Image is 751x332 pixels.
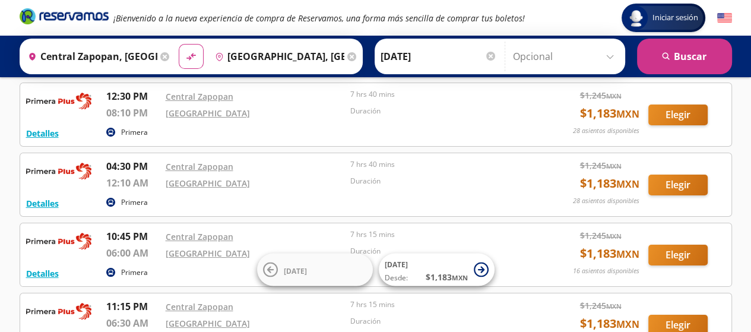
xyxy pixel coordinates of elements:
[606,162,622,170] small: MXN
[106,299,160,314] p: 11:15 PM
[452,273,468,282] small: MXN
[350,246,530,257] p: Duración
[350,316,530,327] p: Duración
[166,248,250,259] a: [GEOGRAPHIC_DATA]
[106,106,160,120] p: 08:10 PM
[20,7,109,25] i: Brand Logo
[26,197,59,210] button: Detalles
[350,229,530,240] p: 7 hrs 15 mins
[616,107,639,121] small: MXN
[350,159,530,170] p: 7 hrs 40 mins
[580,105,639,122] span: $ 1,183
[648,245,708,265] button: Elegir
[106,316,160,330] p: 06:30 AM
[648,105,708,125] button: Elegir
[106,159,160,173] p: 04:30 PM
[606,91,622,100] small: MXN
[121,267,148,278] p: Primera
[166,91,233,102] a: Central Zapopan
[580,299,622,312] span: $ 1,245
[637,39,732,74] button: Buscar
[573,126,639,136] p: 28 asientos disponibles
[257,254,373,286] button: [DATE]
[580,175,639,192] span: $ 1,183
[350,299,530,310] p: 7 hrs 15 mins
[381,42,497,71] input: Elegir Fecha
[648,12,703,24] span: Iniciar sesión
[350,89,530,100] p: 7 hrs 40 mins
[379,254,495,286] button: [DATE]Desde:$1,183MXN
[616,178,639,191] small: MXN
[121,127,148,138] p: Primera
[606,232,622,241] small: MXN
[106,229,160,244] p: 10:45 PM
[350,176,530,186] p: Duración
[513,42,619,71] input: Opcional
[616,318,639,331] small: MXN
[166,318,250,329] a: [GEOGRAPHIC_DATA]
[580,245,639,263] span: $ 1,183
[580,229,622,242] span: $ 1,245
[121,197,148,208] p: Primera
[284,265,307,276] span: [DATE]
[385,273,408,283] span: Desde:
[113,12,525,24] em: ¡Bienvenido a la nueva experiencia de compra de Reservamos, una forma más sencilla de comprar tus...
[26,267,59,280] button: Detalles
[106,176,160,190] p: 12:10 AM
[23,42,157,71] input: Buscar Origen
[26,299,91,323] img: RESERVAMOS
[166,161,233,172] a: Central Zapopan
[648,175,708,195] button: Elegir
[573,266,639,276] p: 16 asientos disponibles
[26,229,91,253] img: RESERVAMOS
[106,246,160,260] p: 06:00 AM
[26,89,91,113] img: RESERVAMOS
[166,178,250,189] a: [GEOGRAPHIC_DATA]
[26,127,59,140] button: Detalles
[717,11,732,26] button: English
[580,159,622,172] span: $ 1,245
[385,260,408,270] span: [DATE]
[580,89,622,102] span: $ 1,245
[350,106,530,116] p: Duración
[20,7,109,29] a: Brand Logo
[166,231,233,242] a: Central Zapopan
[573,196,639,206] p: 28 asientos disponibles
[616,248,639,261] small: MXN
[166,301,233,312] a: Central Zapopan
[210,42,344,71] input: Buscar Destino
[106,89,160,103] p: 12:30 PM
[26,159,91,183] img: RESERVAMOS
[606,302,622,311] small: MXN
[166,107,250,119] a: [GEOGRAPHIC_DATA]
[426,271,468,283] span: $ 1,183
